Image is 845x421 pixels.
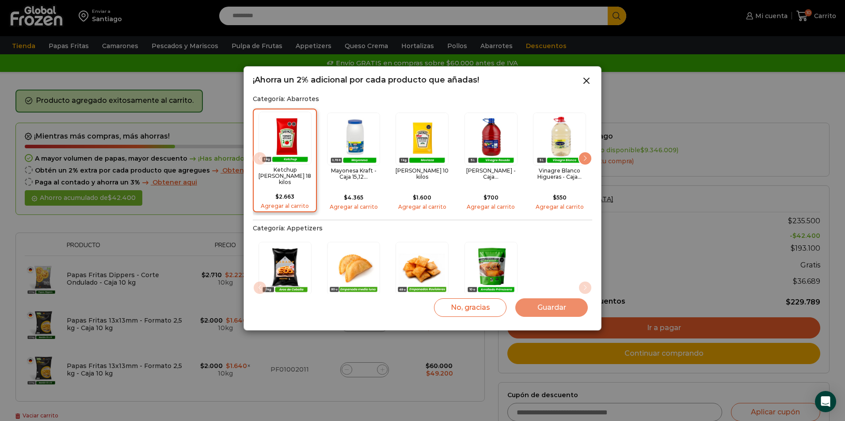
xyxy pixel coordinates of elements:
h2: Categoría: Abarrotes [253,95,592,103]
h2: Vinagre Blanco Higueras - Caja... [531,168,589,180]
bdi: 4.365 [344,194,363,201]
div: 2 / 4 [321,237,385,345]
div: 3 / 4 [390,237,454,345]
h2: Ketchup [PERSON_NAME] 18 kilos [256,167,314,186]
button: Guardar [515,298,588,317]
span: $ [553,194,556,201]
span: $ [344,194,347,201]
h2: [PERSON_NAME] - Caja... [462,168,520,180]
div: 3 / 15 [390,107,454,215]
h2: [PERSON_NAME] 10 kilos [393,168,451,180]
div: 2 / 15 [321,107,385,215]
a: Agregar al carrito [256,203,314,209]
bdi: 700 [483,194,499,201]
bdi: 2.663 [275,193,294,200]
span: $ [275,193,279,200]
div: 4 / 15 [459,107,523,215]
a: Agregar al carrito [531,204,589,210]
a: Agregar al carrito [324,204,382,210]
div: 1 / 4 [253,237,317,345]
a: Agregar al carrito [393,204,451,210]
h2: Categoría: Appetizers [253,225,592,232]
div: 5 / 15 [528,107,592,215]
bdi: 550 [553,194,567,201]
div: Open Intercom Messenger [815,391,836,412]
div: 1 / 15 [253,107,317,215]
span: $ [483,194,487,201]
div: 4 / 4 [459,237,523,345]
span: $ [413,194,416,201]
bdi: 1.600 [413,194,431,201]
div: Next slide [578,151,592,165]
h2: ¡Ahorra un 2% adicional por cada producto que añadas! [253,75,479,85]
button: No, gracias [434,298,506,317]
h2: Mayonesa Kraft - Caja 15,12... [324,168,382,180]
a: Agregar al carrito [462,204,520,210]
